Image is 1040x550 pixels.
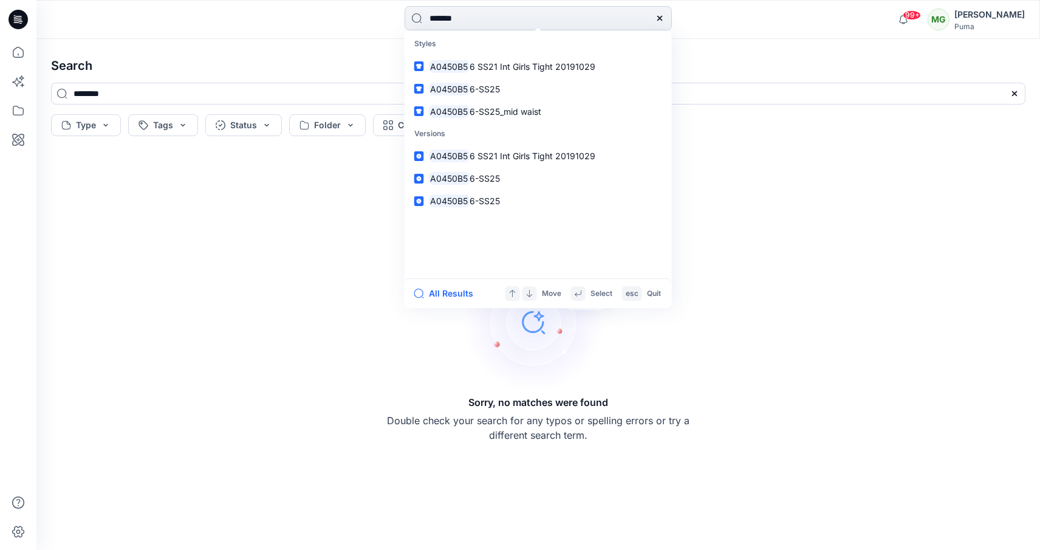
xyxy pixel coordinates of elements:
[470,173,500,184] span: 6-SS25
[407,145,669,167] a: A0450B56 SS21 Int Girls Tight 20191029
[407,190,669,212] a: A0450B56-SS25
[407,100,669,123] a: A0450B56-SS25_mid waist
[429,60,470,74] mark: A0450B5
[954,22,1025,31] div: Puma
[463,249,633,395] img: Sorry, no matches were found
[470,61,595,72] span: 6 SS21 Int Girls Tight 20191029
[407,78,669,100] a: A0450B56-SS25
[407,167,669,190] a: A0450B56-SS25
[407,33,669,55] p: Styles
[414,286,481,301] button: All Results
[903,10,921,20] span: 99+
[429,149,470,163] mark: A0450B5
[928,9,949,30] div: MG
[470,196,500,206] span: 6-SS25
[590,287,612,300] p: Select
[542,287,561,300] p: Move
[373,114,465,136] button: Collection
[470,106,541,117] span: 6-SS25_mid waist
[470,151,595,161] span: 6 SS21 Int Girls Tight 20191029
[51,114,121,136] button: Type
[429,82,470,96] mark: A0450B5
[205,114,282,136] button: Status
[954,7,1025,22] div: [PERSON_NAME]
[128,114,198,136] button: Tags
[429,194,470,208] mark: A0450B5
[647,287,661,300] p: Quit
[429,105,470,119] mark: A0450B5
[386,413,690,442] p: Double check your search for any typos or spelling errors or try a different search term.
[429,171,470,185] mark: A0450B5
[470,84,500,94] span: 6-SS25
[468,395,608,410] h5: Sorry, no matches were found
[626,287,638,300] p: esc
[289,114,366,136] button: Folder
[407,55,669,78] a: A0450B56 SS21 Int Girls Tight 20191029
[41,49,1035,83] h4: Search
[407,123,669,145] p: Versions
